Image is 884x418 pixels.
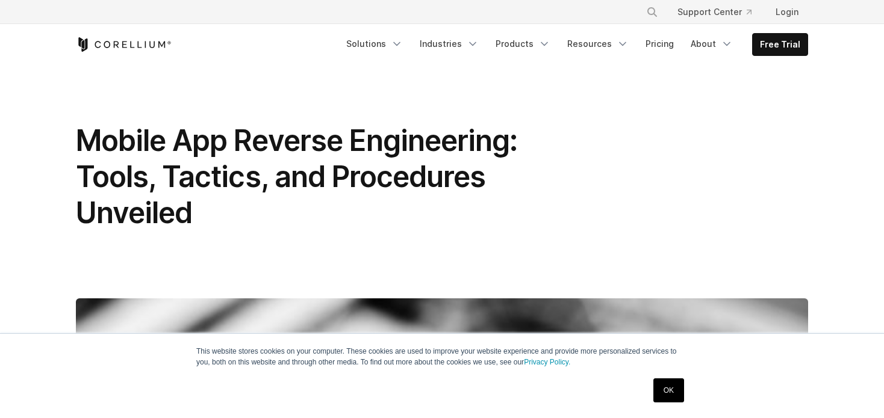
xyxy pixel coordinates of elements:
[524,358,570,366] a: Privacy Policy.
[668,1,761,23] a: Support Center
[641,1,663,23] button: Search
[339,33,410,55] a: Solutions
[753,34,808,55] a: Free Trial
[653,378,684,402] a: OK
[638,33,681,55] a: Pricing
[339,33,808,56] div: Navigation Menu
[76,37,172,52] a: Corellium Home
[488,33,558,55] a: Products
[766,1,808,23] a: Login
[196,346,688,367] p: This website stores cookies on your computer. These cookies are used to improve your website expe...
[560,33,636,55] a: Resources
[632,1,808,23] div: Navigation Menu
[76,123,517,230] span: Mobile App Reverse Engineering: Tools, Tactics, and Procedures Unveiled
[683,33,740,55] a: About
[412,33,486,55] a: Industries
